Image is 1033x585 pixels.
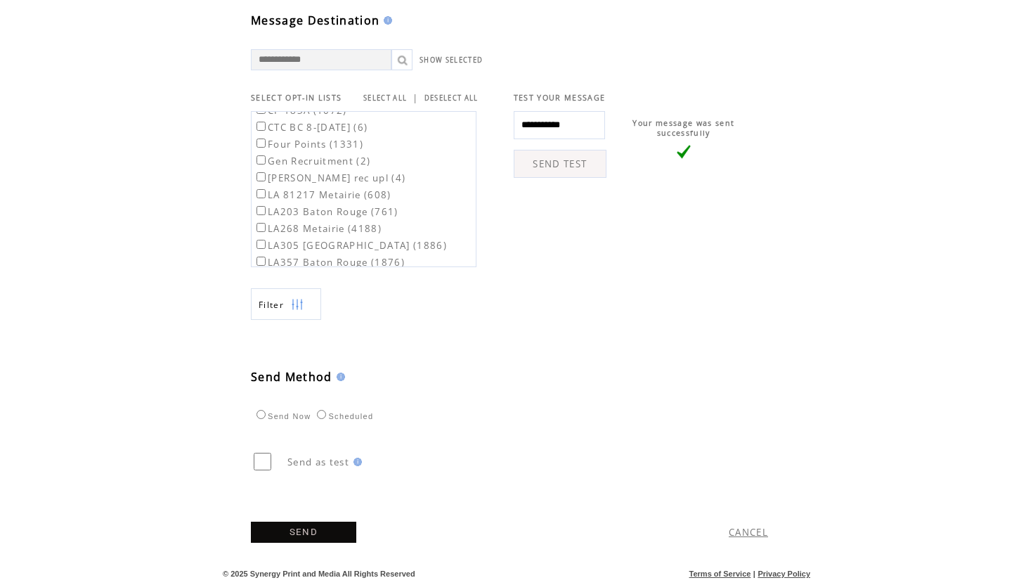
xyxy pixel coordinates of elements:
input: LA203 Baton Rouge (761) [256,206,266,215]
input: LA268 Metairie (4188) [256,223,266,232]
input: Four Points (1331) [256,139,266,148]
input: CTC BC 8-[DATE] (6) [256,122,266,131]
label: LA305 [GEOGRAPHIC_DATA] (1886) [254,239,447,252]
span: | [412,91,418,104]
label: Four Points (1331) [254,138,363,150]
input: LA305 [GEOGRAPHIC_DATA] (1886) [256,240,266,249]
label: Scheduled [313,412,373,420]
span: Show filters [259,299,284,311]
a: DESELECT ALL [424,94,479,103]
span: | [753,570,755,578]
span: Send as test [287,456,349,468]
input: Scheduled [317,410,326,419]
span: Message Destination [251,13,379,28]
img: help.gif [349,458,362,466]
label: [PERSON_NAME] rec upl (4) [254,172,405,184]
a: SHOW SELECTED [420,56,483,65]
a: SEND TEST [514,150,606,178]
input: Gen Recruitment (2) [256,155,266,165]
span: TEST YOUR MESSAGE [514,93,606,103]
a: SELECT ALL [363,94,407,103]
a: CANCEL [729,526,768,539]
label: Send Now [253,412,311,420]
input: [PERSON_NAME] rec upl (4) [256,172,266,181]
img: help.gif [332,373,345,381]
label: CTC BC 8-[DATE] (6) [254,121,368,134]
span: SELECT OPT-IN LISTS [251,93,342,103]
a: Privacy Policy [758,570,810,578]
a: Filter [251,288,321,320]
span: © 2025 Synergy Print and Media All Rights Reserved [223,570,415,578]
input: LA 81217 Metairie (608) [256,189,266,198]
input: LA357 Baton Rouge (1876) [256,257,266,266]
a: SEND [251,522,356,543]
input: Send Now [256,410,266,419]
span: Your message was sent successfully [632,118,734,138]
img: help.gif [379,16,392,25]
label: LA268 Metairie (4188) [254,222,382,235]
img: filters.png [291,289,304,321]
span: Send Method [251,369,332,385]
label: LA357 Baton Rouge (1876) [254,256,405,269]
label: Gen Recruitment (2) [254,155,370,167]
a: Terms of Service [689,570,751,578]
img: vLarge.png [677,145,691,159]
label: LA203 Baton Rouge (761) [254,205,398,218]
label: LA 81217 Metairie (608) [254,188,391,201]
